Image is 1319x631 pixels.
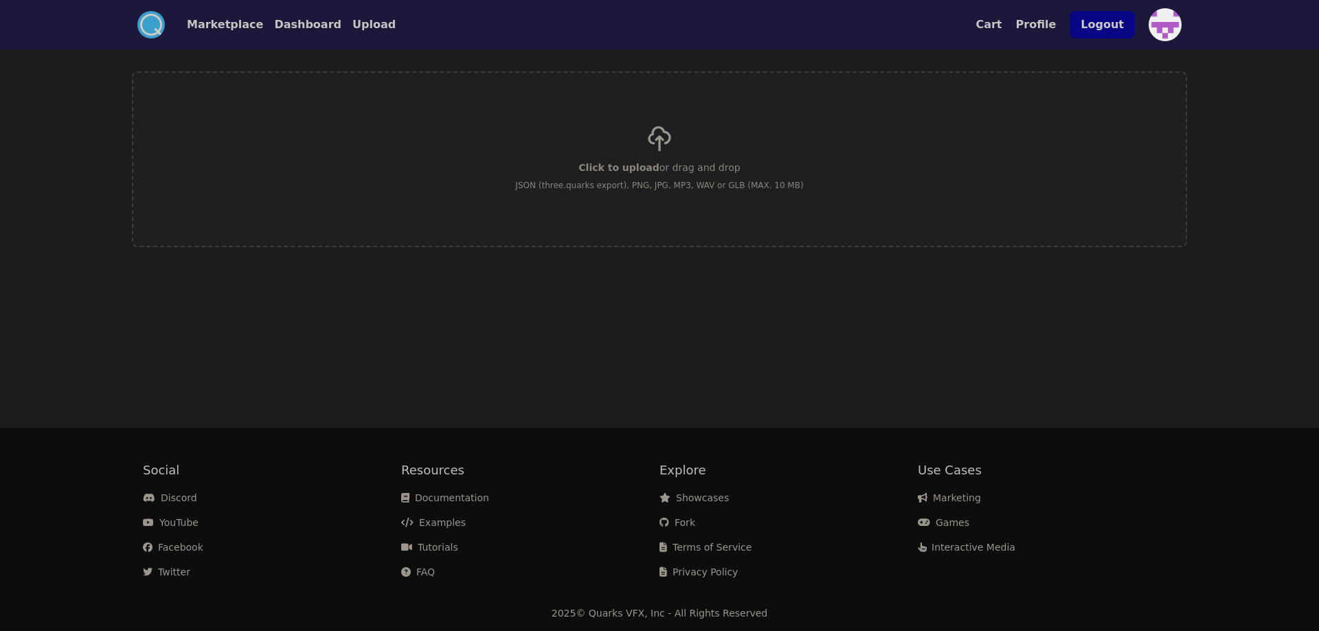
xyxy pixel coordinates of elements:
a: Tutorials [401,542,458,553]
a: Marketplace [165,16,263,33]
a: Dashboard [263,16,341,33]
a: Twitter [143,566,190,577]
a: Marketing [918,492,981,503]
a: Documentation [401,492,489,503]
button: Marketplace [187,16,263,33]
h2: Explore [659,461,918,480]
img: profile [1149,8,1182,41]
p: or drag and drop [578,161,740,174]
a: Terms of Service [659,542,752,553]
button: Logout [1070,11,1135,38]
a: Upload [341,16,396,33]
a: Discord [143,492,197,503]
a: Facebook [143,542,203,553]
a: Examples [401,517,466,528]
h2: Resources [401,461,659,480]
h2: Use Cases [918,461,1176,480]
button: Dashboard [274,16,341,33]
span: Click to upload [578,162,659,173]
a: Interactive Media [918,542,1015,553]
button: Profile [1016,16,1057,33]
a: Privacy Policy [659,566,738,577]
button: Upload [352,16,396,33]
a: Fork [659,517,695,528]
a: YouTube [143,517,199,528]
a: Showcases [659,492,729,503]
h2: Social [143,461,401,480]
div: 2025 © Quarks VFX, Inc - All Rights Reserved [552,606,768,620]
a: Games [918,517,969,528]
a: FAQ [401,566,435,577]
p: JSON (three.quarks export), PNG, JPG, MP3, WAV or GLB (MAX. 10 MB) [515,180,803,191]
button: Cart [976,16,1002,33]
a: Logout [1070,5,1135,44]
